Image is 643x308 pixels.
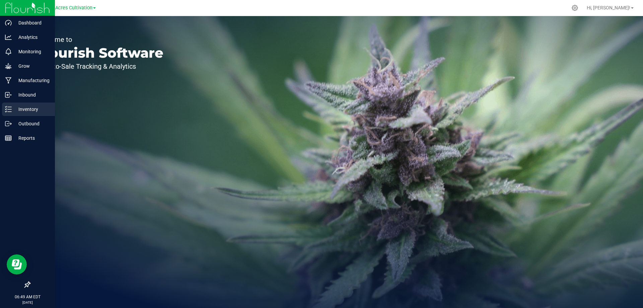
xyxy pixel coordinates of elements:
inline-svg: Inbound [5,91,12,98]
iframe: Resource center [7,254,27,274]
inline-svg: Dashboard [5,19,12,26]
p: 06:49 AM EDT [3,294,52,300]
p: Reports [12,134,52,142]
p: [DATE] [3,300,52,305]
p: Analytics [12,33,52,41]
inline-svg: Manufacturing [5,77,12,84]
p: Inbound [12,91,52,99]
div: Manage settings [571,5,579,11]
p: Dashboard [12,19,52,27]
p: Inventory [12,105,52,113]
inline-svg: Reports [5,135,12,141]
p: Outbound [12,120,52,128]
p: Welcome to [36,36,163,43]
inline-svg: Outbound [5,120,12,127]
p: Flourish Software [36,46,163,60]
p: Manufacturing [12,76,52,84]
p: Monitoring [12,48,52,56]
p: Grow [12,62,52,70]
p: Seed-to-Sale Tracking & Analytics [36,63,163,70]
span: Hi, [PERSON_NAME]! [587,5,630,10]
inline-svg: Grow [5,63,12,69]
span: Green Acres Cultivation [41,5,92,11]
inline-svg: Monitoring [5,48,12,55]
inline-svg: Analytics [5,34,12,41]
inline-svg: Inventory [5,106,12,113]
